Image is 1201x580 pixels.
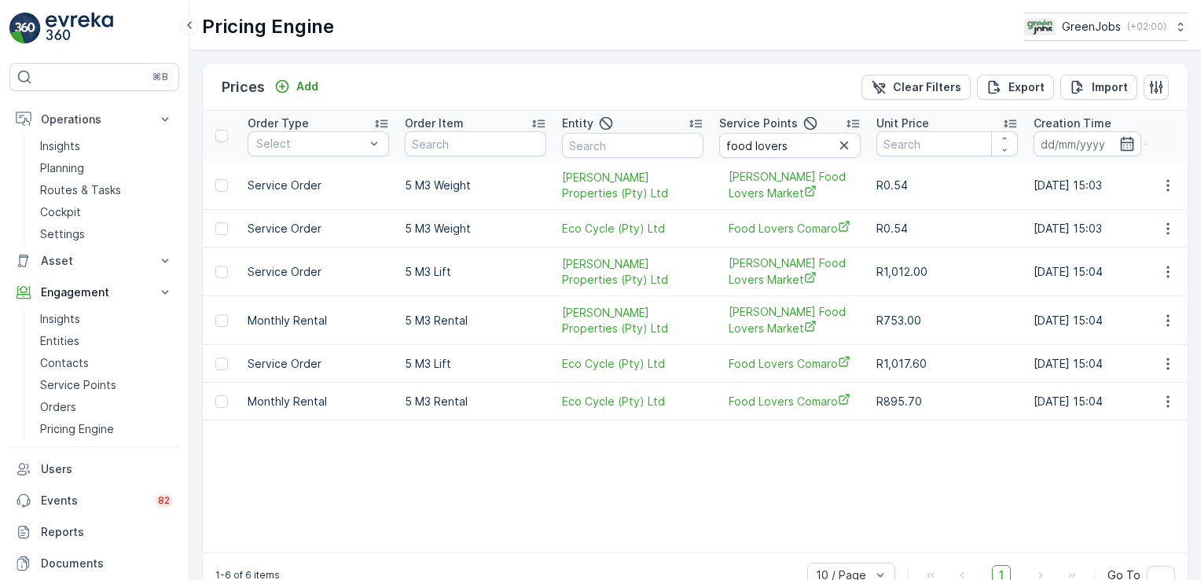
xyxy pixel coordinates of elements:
[40,311,80,327] p: Insights
[268,77,325,96] button: Add
[1062,19,1121,35] p: GreenJobs
[405,131,546,156] input: Search
[1060,75,1137,100] button: Import
[215,266,228,278] div: Toggle Row Selected
[1024,18,1056,35] img: Green_Jobs_Logo.png
[876,395,922,408] span: R895.70
[405,221,546,237] p: 5 M3 Weight
[34,135,179,157] a: Insights
[405,264,546,280] p: 5 M3 Lift
[41,112,148,127] p: Operations
[562,256,703,288] a: Lynnwood Lane Properties (Pty) Ltd
[876,357,927,370] span: R1,017.60
[40,160,84,176] p: Planning
[34,330,179,352] a: Entities
[876,265,927,278] span: R1,012.00
[562,394,703,409] span: Eco Cycle (Pty) Ltd
[9,548,179,579] a: Documents
[34,179,179,201] a: Routes & Tasks
[158,494,170,507] p: 82
[562,305,703,336] span: [PERSON_NAME] Properties (Pty) Ltd
[562,116,593,131] p: Entity
[40,204,81,220] p: Cockpit
[405,116,464,131] p: Order Item
[405,356,546,372] p: 5 M3 Lift
[41,253,148,269] p: Asset
[40,377,116,393] p: Service Points
[40,333,79,349] p: Entities
[729,304,851,336] a: Lynnwood Lane Food Lovers Market
[222,76,265,98] p: Prices
[248,116,309,131] p: Order Type
[40,399,76,415] p: Orders
[34,418,179,440] a: Pricing Engine
[876,314,921,327] span: R753.00
[729,304,851,336] span: [PERSON_NAME] Food Lovers Market
[248,178,389,193] p: Service Order
[296,79,318,94] p: Add
[1034,131,1141,156] input: dd/mm/yyyy
[729,255,851,288] a: Lynnwood Lane Food Lovers Market
[202,14,334,39] p: Pricing Engine
[41,524,173,540] p: Reports
[248,394,389,409] p: Monthly Rental
[34,396,179,418] a: Orders
[1034,116,1111,131] p: Creation Time
[34,352,179,374] a: Contacts
[41,556,173,571] p: Documents
[40,226,85,242] p: Settings
[405,394,546,409] p: 5 M3 Rental
[40,421,114,437] p: Pricing Engine
[40,355,89,371] p: Contacts
[41,493,145,508] p: Events
[562,305,703,336] a: Lynnwood Lane Properties (Pty) Ltd
[152,71,168,83] p: ⌘B
[729,220,851,237] a: Food Lovers Comaro
[562,170,703,201] a: Lynnwood Lane Properties (Pty) Ltd
[893,79,961,95] p: Clear Filters
[562,356,703,372] a: Eco Cycle (Pty) Ltd
[9,453,179,485] a: Users
[41,461,173,477] p: Users
[562,221,703,237] a: Eco Cycle (Pty) Ltd
[405,178,546,193] p: 5 M3 Weight
[215,314,228,327] div: Toggle Row Selected
[729,169,851,201] span: [PERSON_NAME] Food Lovers Market
[562,256,703,288] span: [PERSON_NAME] Properties (Pty) Ltd
[9,485,179,516] a: Events82
[215,179,228,192] div: Toggle Row Selected
[1144,134,1150,153] p: -
[562,170,703,201] span: [PERSON_NAME] Properties (Pty) Ltd
[9,245,179,277] button: Asset
[1008,79,1045,95] p: Export
[1127,20,1166,33] p: ( +02:00 )
[34,157,179,179] a: Planning
[9,277,179,308] button: Engagement
[248,221,389,237] p: Service Order
[215,358,228,370] div: Toggle Row Selected
[729,169,851,201] a: Lynnwood Lane Food Lovers Market
[729,393,851,409] a: Food Lovers Comaro
[562,133,703,158] input: Search
[876,222,908,235] span: R0.54
[248,356,389,372] p: Service Order
[876,131,1018,156] input: Search
[34,308,179,330] a: Insights
[405,313,546,329] p: 5 M3 Rental
[876,178,908,192] span: R0.54
[729,255,851,288] span: [PERSON_NAME] Food Lovers Market
[876,116,929,131] p: Unit Price
[248,313,389,329] p: Monthly Rental
[1092,79,1128,95] p: Import
[248,264,389,280] p: Service Order
[729,355,851,372] a: Food Lovers Comaro
[9,104,179,135] button: Operations
[719,116,798,131] p: Service Points
[34,374,179,396] a: Service Points
[40,138,80,154] p: Insights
